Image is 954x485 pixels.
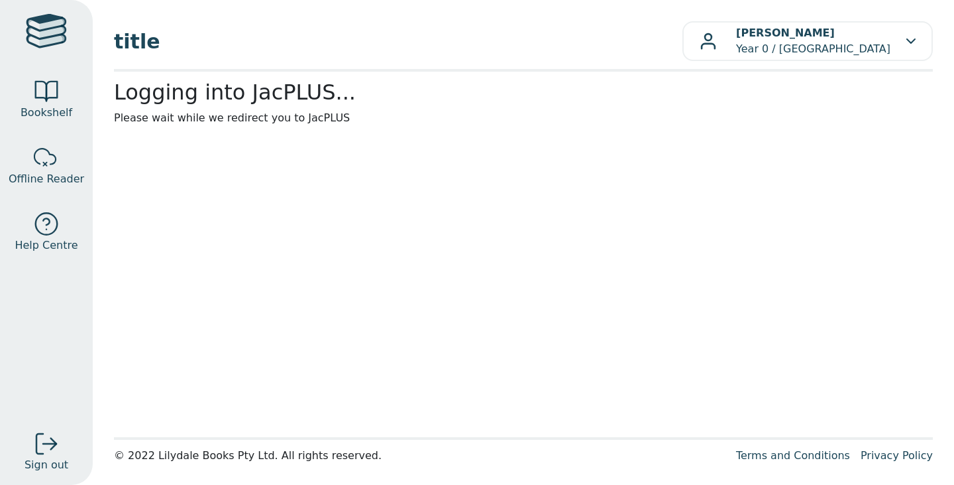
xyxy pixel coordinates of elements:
a: Privacy Policy [861,449,933,462]
span: Offline Reader [9,171,84,187]
span: Sign out [25,457,68,473]
a: Terms and Conditions [736,449,850,462]
button: [PERSON_NAME]Year 0 / [GEOGRAPHIC_DATA] [682,21,933,61]
b: [PERSON_NAME] [736,27,835,39]
div: © 2022 Lilydale Books Pty Ltd. All rights reserved. [114,448,725,464]
span: Help Centre [15,238,78,253]
span: Bookshelf [21,105,72,121]
h2: Logging into JacPLUS... [114,80,933,105]
p: Year 0 / [GEOGRAPHIC_DATA] [736,25,890,57]
p: Please wait while we redirect you to JacPLUS [114,110,933,126]
span: title [114,27,682,56]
